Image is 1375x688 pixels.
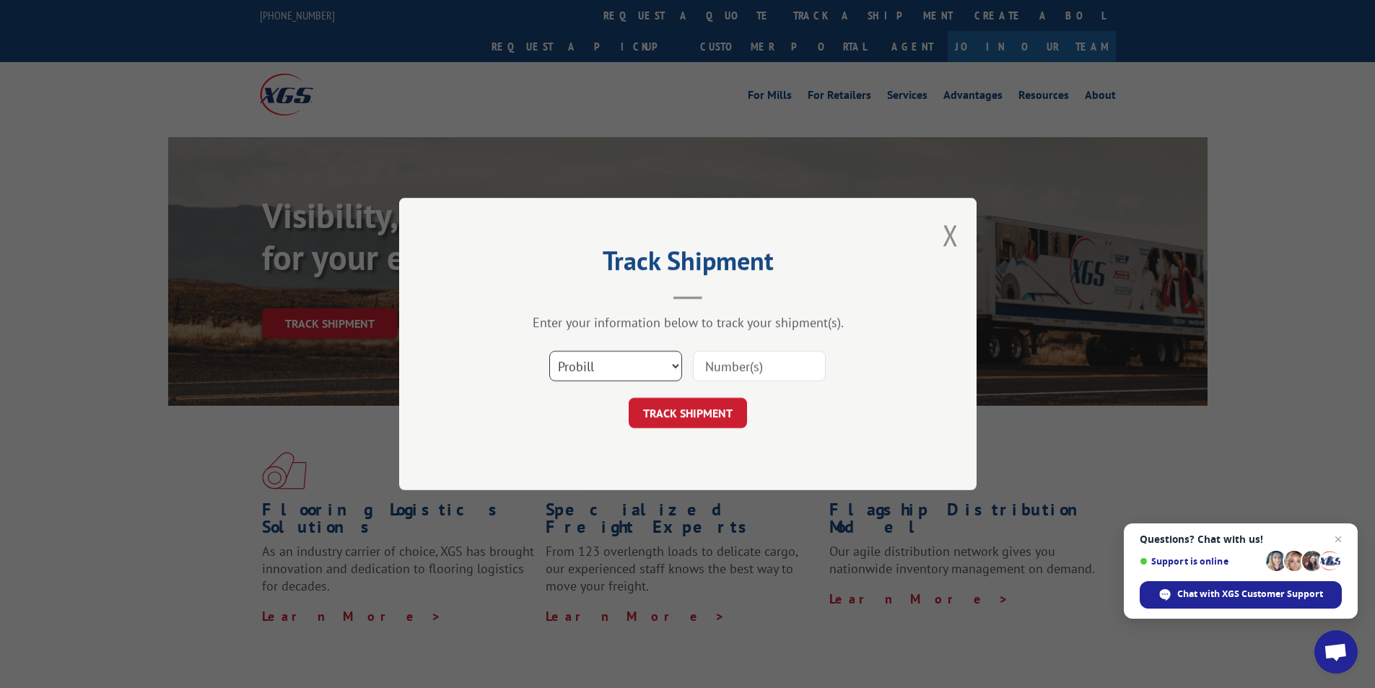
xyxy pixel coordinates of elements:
h2: Track Shipment [471,251,904,278]
button: Close modal [943,216,959,254]
span: Support is online [1140,556,1261,567]
span: Close chat [1330,531,1347,548]
input: Number(s) [693,351,826,381]
div: Open chat [1314,630,1358,674]
div: Chat with XGS Customer Support [1140,581,1342,609]
span: Chat with XGS Customer Support [1177,588,1323,601]
div: Enter your information below to track your shipment(s). [471,314,904,331]
button: TRACK SHIPMENT [629,398,747,428]
span: Questions? Chat with us! [1140,534,1342,545]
